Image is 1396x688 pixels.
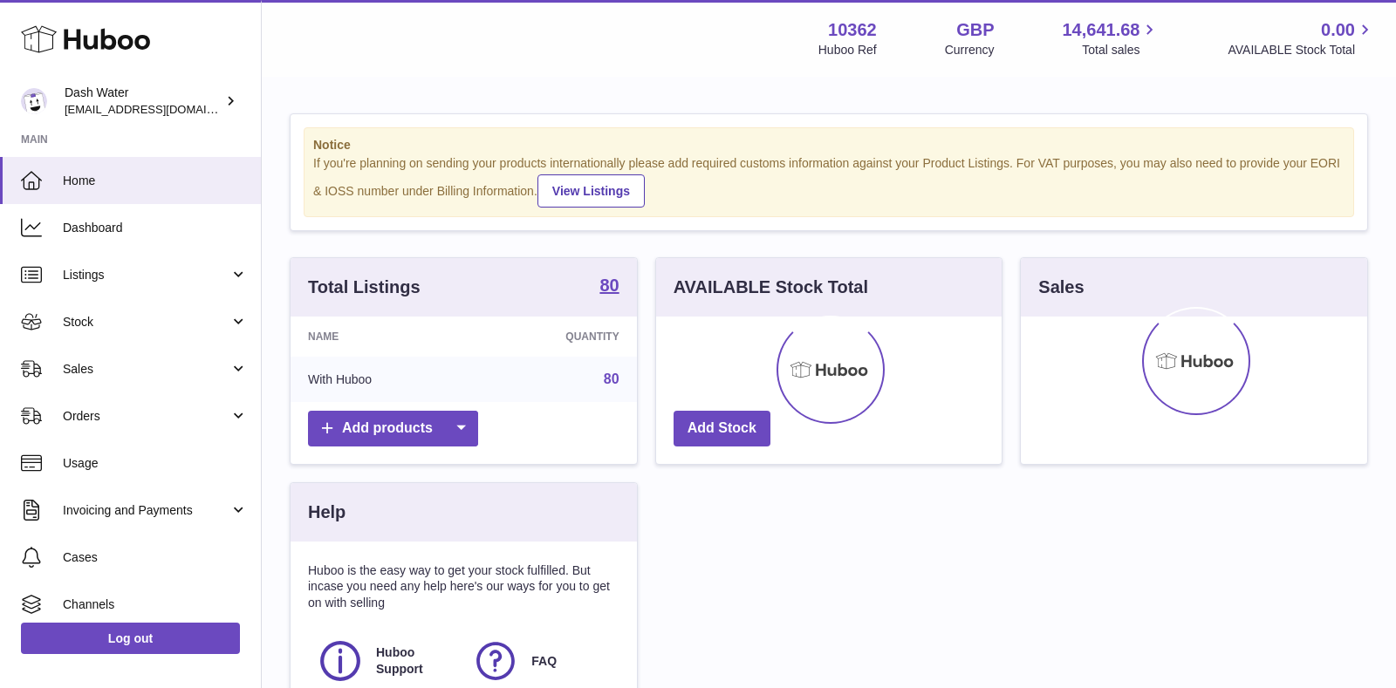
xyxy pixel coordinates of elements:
[63,502,229,519] span: Invoicing and Payments
[1038,276,1084,299] h3: Sales
[291,357,473,402] td: With Huboo
[63,267,229,283] span: Listings
[308,411,478,446] a: Add products
[599,276,619,294] strong: 80
[828,18,877,42] strong: 10362
[63,549,248,566] span: Cases
[63,596,248,613] span: Channels
[818,42,877,58] div: Huboo Ref
[63,361,229,378] span: Sales
[604,371,619,386] a: 80
[472,637,610,685] a: FAQ
[308,501,346,524] h3: Help
[1228,42,1375,58] span: AVAILABLE Stock Total
[1082,42,1160,58] span: Total sales
[63,220,248,236] span: Dashboard
[674,276,868,299] h3: AVAILABLE Stock Total
[1062,18,1160,58] a: 14,641.68 Total sales
[21,623,240,654] a: Log out
[376,644,453,678] span: Huboo Support
[63,314,229,330] span: Stock
[599,276,619,297] a: 80
[945,42,995,58] div: Currency
[65,85,222,118] div: Dash Water
[313,155,1345,208] div: If you're planning on sending your products internationally please add required customs informati...
[308,562,619,612] p: Huboo is the easy way to get your stock fulfilled. But incase you need any help here's our ways f...
[63,455,248,472] span: Usage
[1321,18,1355,42] span: 0.00
[473,317,636,357] th: Quantity
[63,408,229,425] span: Orders
[21,88,47,114] img: bea@dash-water.com
[65,102,257,116] span: [EMAIL_ADDRESS][DOMAIN_NAME]
[308,276,421,299] h3: Total Listings
[317,637,455,685] a: Huboo Support
[1228,18,1375,58] a: 0.00 AVAILABLE Stock Total
[1062,18,1139,42] span: 14,641.68
[63,173,248,189] span: Home
[531,653,557,670] span: FAQ
[291,317,473,357] th: Name
[537,174,645,208] a: View Listings
[956,18,994,42] strong: GBP
[313,137,1345,153] strong: Notice
[674,411,770,446] a: Add Stock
